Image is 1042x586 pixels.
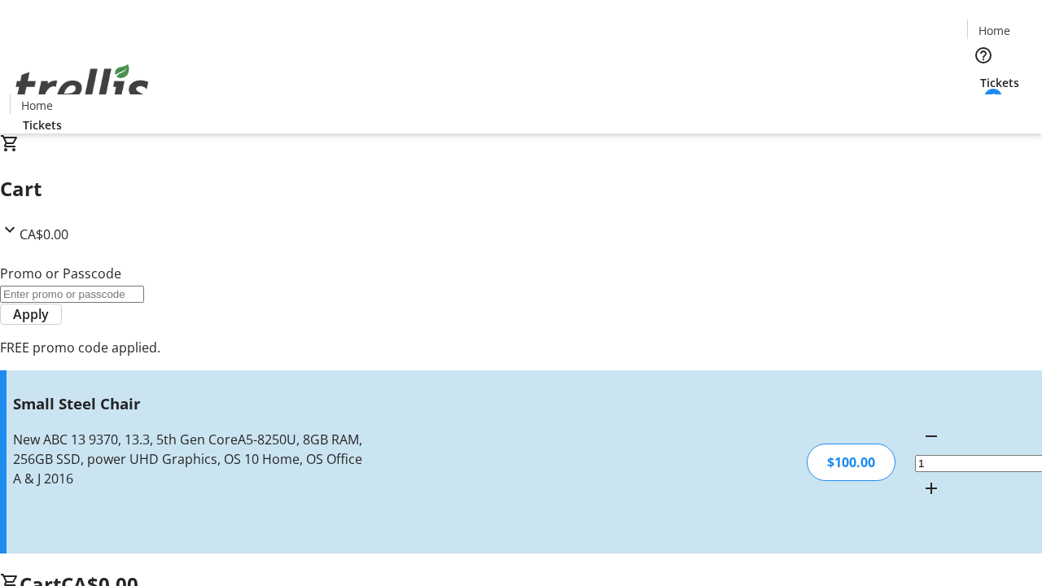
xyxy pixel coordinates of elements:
[967,39,1000,72] button: Help
[967,74,1032,91] a: Tickets
[915,420,948,453] button: Decrement by one
[13,392,369,415] h3: Small Steel Chair
[968,22,1020,39] a: Home
[11,97,63,114] a: Home
[10,116,75,133] a: Tickets
[979,22,1010,39] span: Home
[13,304,49,324] span: Apply
[13,430,369,488] div: New ABC 13 9370, 13.3, 5th Gen CoreA5-8250U, 8GB RAM, 256GB SSD, power UHD Graphics, OS 10 Home, ...
[967,91,1000,124] button: Cart
[21,97,53,114] span: Home
[915,472,948,505] button: Increment by one
[10,46,155,128] img: Orient E2E Organization QT4LaI3WNS's Logo
[23,116,62,133] span: Tickets
[20,225,68,243] span: CA$0.00
[980,74,1019,91] span: Tickets
[807,444,895,481] div: $100.00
